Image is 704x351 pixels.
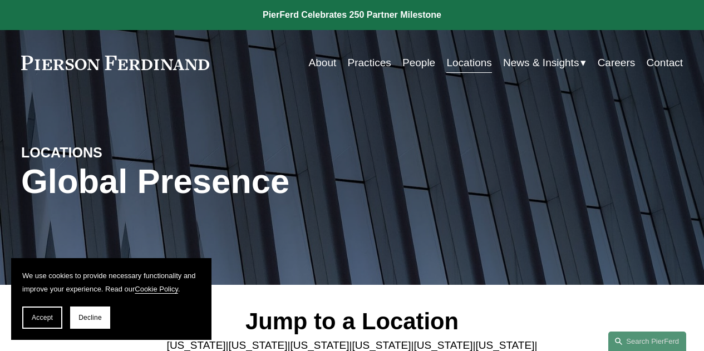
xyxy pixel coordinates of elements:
[446,52,491,73] a: Locations
[11,258,211,340] section: Cookie banner
[21,144,186,162] h4: LOCATIONS
[21,162,462,201] h1: Global Presence
[159,308,545,336] h2: Jump to a Location
[135,285,178,293] a: Cookie Policy
[647,52,683,73] a: Contact
[475,339,534,351] a: [US_STATE]
[402,52,435,73] a: People
[167,339,226,351] a: [US_STATE]
[348,52,391,73] a: Practices
[503,52,586,73] a: folder dropdown
[229,339,288,351] a: [US_STATE]
[309,52,337,73] a: About
[70,306,110,329] button: Decline
[22,306,62,329] button: Accept
[503,53,579,72] span: News & Insights
[598,52,636,73] a: Careers
[78,314,102,322] span: Decline
[291,339,349,351] a: [US_STATE]
[352,339,411,351] a: [US_STATE]
[22,269,200,295] p: We use cookies to provide necessary functionality and improve your experience. Read our .
[32,314,53,322] span: Accept
[608,332,686,351] a: Search this site
[413,339,472,351] a: [US_STATE]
